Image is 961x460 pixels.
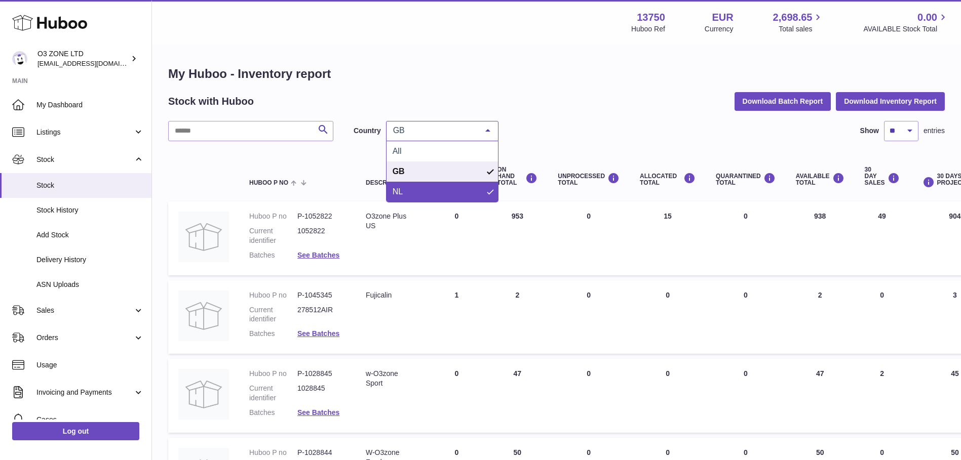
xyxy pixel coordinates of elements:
span: My Dashboard [36,100,144,110]
button: Download Batch Report [735,92,831,110]
span: Description [366,180,407,186]
span: 0 [744,369,748,378]
span: ASN Uploads [36,280,144,289]
dt: Batches [249,329,297,339]
a: 0.00 AVAILABLE Stock Total [863,11,949,34]
img: product image [178,212,229,262]
div: QUARANTINED Total [716,173,776,186]
div: 30 DAY SALES [865,166,900,187]
span: Stock History [36,205,144,215]
a: See Batches [297,329,339,338]
dt: Batches [249,250,297,260]
span: Huboo P no [249,180,288,186]
span: [EMAIL_ADDRESS][DOMAIN_NAME] [37,59,149,67]
td: 1 [426,280,487,354]
div: w-O3zone Sport [366,369,416,388]
label: Country [354,126,381,136]
span: entries [924,126,945,136]
div: ALLOCATED Total [640,173,696,186]
td: 47 [786,359,855,433]
img: product image [178,369,229,420]
dd: 1052822 [297,226,345,245]
a: Log out [12,422,139,440]
span: 0 [744,448,748,456]
td: 2 [487,280,548,354]
span: All [393,147,402,155]
span: Add Stock [36,230,144,240]
span: Cases [36,415,144,425]
strong: 13750 [637,11,665,24]
div: Huboo Ref [631,24,665,34]
td: 0 [548,280,630,354]
dt: Huboo P no [249,369,297,379]
dd: P-1028844 [297,448,345,457]
dt: Current identifier [249,305,297,324]
div: ON HAND Total [497,166,537,187]
a: See Batches [297,408,339,416]
td: 2 [855,359,910,433]
dt: Current identifier [249,384,297,403]
dt: Current identifier [249,226,297,245]
div: UNPROCESSED Total [558,173,620,186]
span: Invoicing and Payments [36,388,133,397]
td: 0 [855,280,910,354]
dt: Huboo P no [249,212,297,221]
span: GB [393,167,405,176]
span: 0 [744,212,748,220]
span: NL [393,187,403,196]
div: AVAILABLE Total [796,173,844,186]
span: AVAILABLE Stock Total [863,24,949,34]
span: Stock [36,155,133,164]
span: GB [391,126,478,136]
h1: My Huboo - Inventory report [168,66,945,82]
span: Delivery History [36,255,144,265]
dd: P-1052822 [297,212,345,221]
td: 0 [426,201,487,275]
a: 2,698.65 Total sales [773,11,824,34]
td: 0 [548,201,630,275]
label: Show [860,126,879,136]
dd: P-1045345 [297,290,345,300]
h2: Stock with Huboo [168,95,254,108]
dd: 278512AIR [297,305,345,324]
div: O3zone Plus US [366,212,416,231]
dt: Huboo P no [249,290,297,300]
td: 953 [487,201,548,275]
img: hello@o3zoneltd.co.uk [12,51,27,66]
td: 0 [548,359,630,433]
span: 2,698.65 [773,11,813,24]
td: 49 [855,201,910,275]
td: 15 [630,201,706,275]
strong: EUR [712,11,733,24]
dt: Batches [249,408,297,417]
a: See Batches [297,251,339,259]
td: 0 [630,280,706,354]
td: 938 [786,201,855,275]
span: Stock [36,181,144,190]
dd: P-1028845 [297,369,345,379]
td: 2 [786,280,855,354]
span: 0 [744,291,748,299]
td: 0 [630,359,706,433]
div: Fujicalin [366,290,416,300]
span: Orders [36,333,133,343]
dt: Huboo P no [249,448,297,457]
span: 0.00 [917,11,937,24]
img: product image [178,290,229,341]
div: O3 ZONE LTD [37,49,129,68]
button: Download Inventory Report [836,92,945,110]
span: Usage [36,360,144,370]
td: 47 [487,359,548,433]
div: Currency [705,24,734,34]
dd: 1028845 [297,384,345,403]
span: Total sales [779,24,824,34]
span: Listings [36,128,133,137]
span: Sales [36,306,133,315]
td: 0 [426,359,487,433]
